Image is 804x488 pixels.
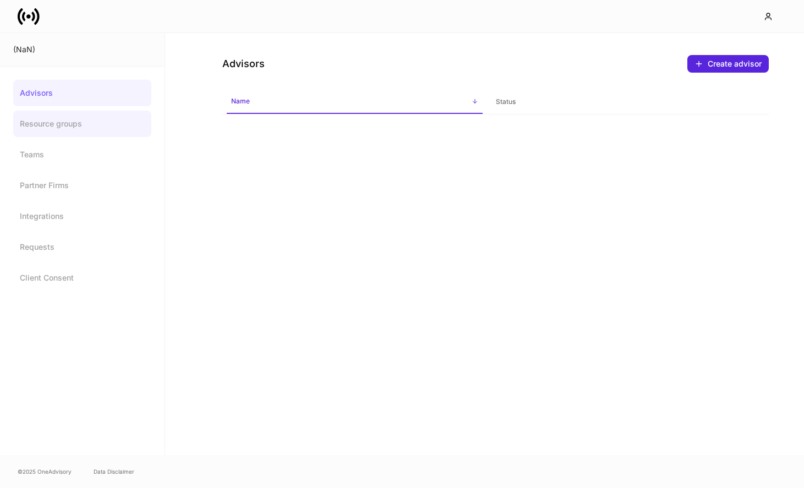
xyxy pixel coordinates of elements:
[18,467,72,476] span: © 2025 OneAdvisory
[94,467,134,476] a: Data Disclaimer
[13,203,151,229] a: Integrations
[13,44,151,55] div: (NaN)
[13,111,151,137] a: Resource groups
[13,172,151,199] a: Partner Firms
[491,91,747,113] span: Status
[13,141,151,168] a: Teams
[708,58,762,69] div: Create advisor
[687,55,769,73] button: Create advisor
[227,90,483,114] span: Name
[222,57,265,70] h4: Advisors
[13,80,151,106] a: Advisors
[496,96,516,107] h6: Status
[231,96,250,106] h6: Name
[13,234,151,260] a: Requests
[13,265,151,291] a: Client Consent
